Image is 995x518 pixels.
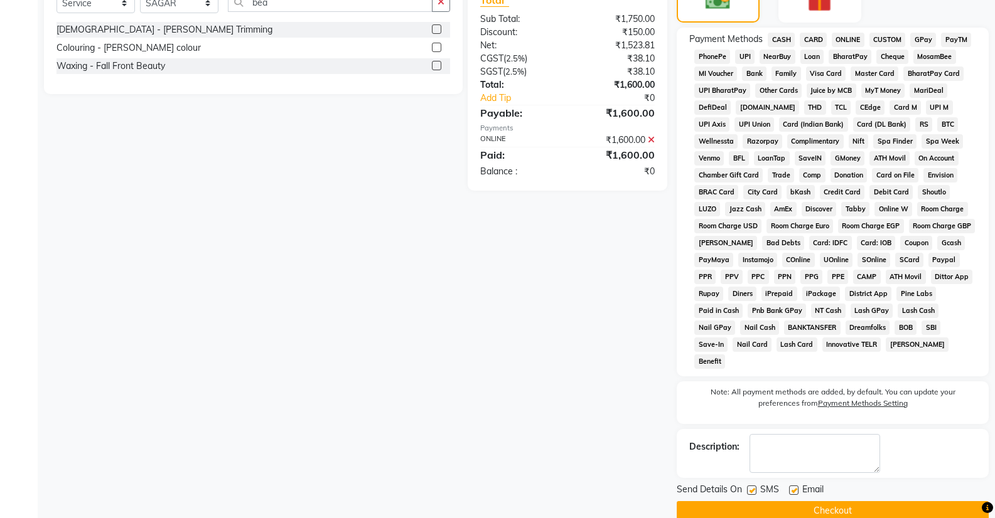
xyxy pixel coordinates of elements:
span: SaveIN [795,151,826,166]
span: UPI [735,50,755,64]
span: PhonePe [694,50,730,64]
span: Jazz Cash [725,202,765,216]
span: Spa Finder [873,134,917,149]
span: Juice by MCB [807,83,856,98]
span: Gcash [937,236,965,250]
span: Room Charge USD [694,219,761,233]
div: Total: [471,78,567,92]
div: Net: [471,39,567,52]
span: On Account [915,151,959,166]
span: 2.5% [505,66,524,77]
div: ₹1,750.00 [567,13,664,26]
div: Sub Total: [471,13,567,26]
span: Envision [923,168,957,182]
span: PPR [694,270,716,284]
span: Paypal [928,253,960,267]
div: ₹38.10 [567,65,664,78]
span: Pine Labs [896,287,936,301]
span: ATH Movil [869,151,910,166]
span: Discover [802,202,837,216]
div: ₹1,600.00 [567,105,664,120]
div: Waxing - Fall Front Beauty [56,60,165,73]
span: iPrepaid [761,287,797,301]
span: Visa Card [806,66,846,81]
span: MosamBee [913,50,956,64]
span: BRAC Card [694,185,738,199]
span: THD [804,100,826,115]
span: Chamber Gift Card [694,168,763,182]
span: BFL [729,151,749,166]
span: BharatPay Card [903,66,964,81]
label: Payment Methods Setting [818,398,908,409]
span: Trade [768,168,794,182]
span: 2.5% [506,53,525,63]
div: Description: [689,440,740,453]
span: Nail Card [733,337,772,352]
span: Cheque [876,50,908,64]
span: Wellnessta [694,134,738,149]
span: Nail GPay [694,320,735,335]
span: Card on File [872,168,918,182]
span: BANKTANSFER [784,320,841,335]
span: BOB [895,320,917,335]
div: [DEMOGRAPHIC_DATA] - [PERSON_NAME] Trimming [56,23,272,36]
span: MI Voucher [694,66,737,81]
span: Complimentary [787,134,844,149]
span: MariDeal [910,83,947,98]
div: Discount: [471,26,567,39]
span: Room Charge [917,202,968,216]
span: NT Cash [811,304,846,318]
span: Family [772,66,801,81]
span: Loan [800,50,824,64]
span: Bank [742,66,766,81]
span: Benefit [694,354,725,369]
span: UPI M [926,100,953,115]
span: Online W [874,202,912,216]
span: Pnb Bank GPay [748,304,806,318]
span: Venmo [694,151,724,166]
span: PPN [774,270,796,284]
span: Tabby [841,202,869,216]
span: Paid in Cash [694,304,743,318]
span: Other Cards [755,83,802,98]
span: Comp [799,168,826,182]
span: CARD [800,33,827,47]
span: PayTM [941,33,971,47]
span: DefiDeal [694,100,731,115]
span: SGST [480,66,503,77]
div: Paid: [471,147,567,162]
span: Card: IOB [857,236,896,250]
span: Donation [831,168,868,182]
span: CEdge [856,100,885,115]
span: iPackage [802,287,841,301]
span: SMS [760,483,779,499]
div: ( ) [471,65,567,78]
div: ₹38.10 [567,52,664,65]
span: Send Details On [677,483,742,499]
span: City Card [743,185,782,199]
span: Razorpay [743,134,782,149]
span: AmEx [770,202,797,216]
div: Payments [480,123,655,134]
div: ₹0 [567,165,664,178]
div: ₹1,523.81 [567,39,664,52]
span: BTC [937,117,958,132]
span: Diners [728,287,756,301]
span: GPay [910,33,936,47]
div: Balance : [471,165,567,178]
span: LUZO [694,202,720,216]
span: Shoutlo [918,185,950,199]
span: Room Charge EGP [838,219,904,233]
span: Card (DL Bank) [853,117,911,132]
span: SCard [895,253,923,267]
span: PPC [748,270,769,284]
span: RS [915,117,932,132]
span: [PERSON_NAME] [886,337,949,352]
span: Innovative TELR [822,337,881,352]
div: ₹1,600.00 [567,78,664,92]
span: Credit Card [820,185,865,199]
span: CUSTOM [869,33,906,47]
span: BharatPay [829,50,871,64]
span: Card (Indian Bank) [779,117,848,132]
span: Debit Card [869,185,913,199]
